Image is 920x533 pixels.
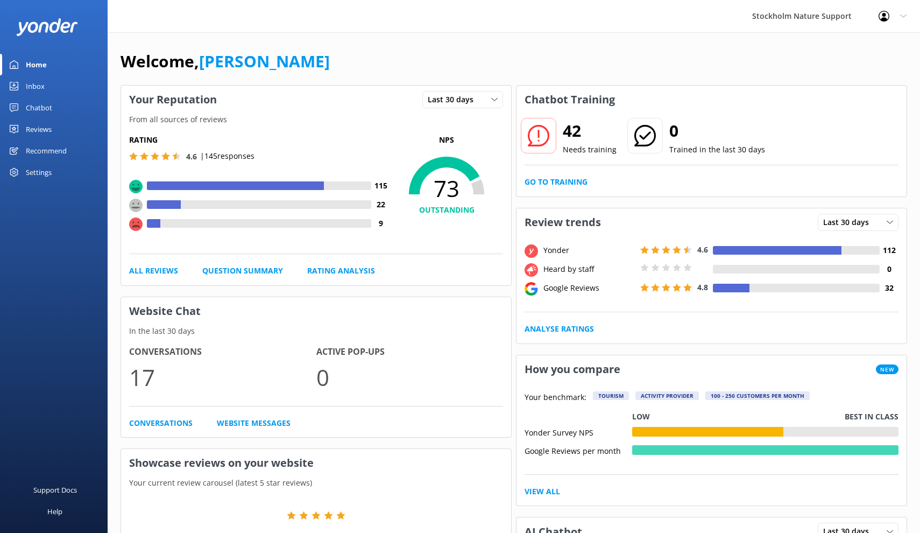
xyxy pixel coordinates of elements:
h3: Showcase reviews on your website [121,449,511,477]
h4: 22 [371,199,390,211]
h4: 0 [880,263,898,275]
a: [PERSON_NAME] [199,50,330,72]
div: Google Reviews [541,282,638,294]
span: New [876,364,898,374]
h1: Welcome, [121,48,330,74]
a: Question Summary [202,265,283,277]
h2: 0 [669,118,765,144]
a: View All [525,486,560,497]
span: 73 [390,175,503,202]
p: Your benchmark: [525,391,586,404]
div: 100 - 250 customers per month [705,391,810,400]
p: Low [632,411,650,423]
h3: Website Chat [121,297,511,325]
span: Last 30 days [428,94,480,106]
div: Support Docs [33,479,77,501]
div: Settings [26,162,52,183]
h4: 32 [880,282,898,294]
p: Needs training [563,144,617,156]
p: | 145 responses [200,150,254,162]
h2: 42 [563,118,617,144]
h3: Your Reputation [121,86,225,114]
span: 4.8 [697,282,708,292]
p: 0 [316,359,504,395]
div: Recommend [26,140,67,162]
h3: How you compare [516,355,628,383]
a: All Reviews [129,265,178,277]
h4: Active Pop-ups [316,345,504,359]
a: Analyse Ratings [525,323,594,335]
div: Chatbot [26,97,52,118]
span: 4.6 [697,244,708,255]
p: From all sources of reviews [121,114,511,125]
div: Yonder [541,244,638,256]
h4: 112 [880,244,898,256]
h4: OUTSTANDING [390,204,503,216]
div: Activity Provider [635,391,699,400]
p: 17 [129,359,316,395]
h5: Rating [129,134,390,146]
div: Yonder Survey NPS [525,427,632,437]
a: Rating Analysis [307,265,375,277]
a: Website Messages [217,417,291,429]
p: NPS [390,134,503,146]
h4: Conversations [129,345,316,359]
p: In the last 30 days [121,325,511,337]
p: Trained in the last 30 days [669,144,765,156]
p: Best in class [845,411,898,423]
h3: Review trends [516,208,609,236]
div: Reviews [26,118,52,140]
a: Go to Training [525,176,588,188]
h3: Chatbot Training [516,86,623,114]
p: Your current review carousel (latest 5 star reviews) [121,477,511,489]
span: 4.6 [186,151,197,162]
div: Home [26,54,47,75]
h4: 9 [371,218,390,229]
div: Help [47,501,62,522]
h4: 115 [371,180,390,192]
div: Inbox [26,75,45,97]
div: Google Reviews per month [525,445,632,455]
img: yonder-white-logo.png [16,18,78,36]
div: Heard by staff [541,263,638,275]
a: Conversations [129,417,193,429]
span: Last 30 days [823,216,875,228]
div: Tourism [593,391,629,400]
